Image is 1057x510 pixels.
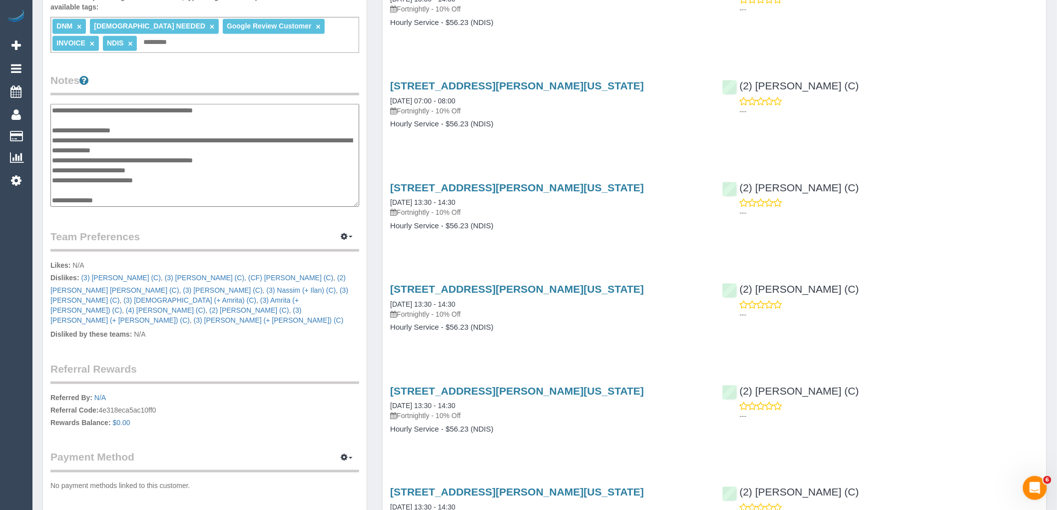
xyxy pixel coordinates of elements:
a: (CF) [PERSON_NAME] (C) [248,274,333,282]
a: [STREET_ADDRESS][PERSON_NAME][US_STATE] [390,385,644,397]
span: INVOICE [56,39,85,47]
h4: Hourly Service - $56.23 (NDIS) [390,222,707,230]
p: --- [740,4,1039,14]
p: Fortnightly - 10% Off [390,309,707,319]
span: , [121,296,258,304]
a: N/A [94,394,106,402]
span: , [81,274,162,282]
span: DNM [56,22,72,30]
legend: Referral Rewards [50,362,359,384]
h4: Hourly Service - $56.23 (NDIS) [390,323,707,332]
a: × [210,22,214,31]
span: , [124,306,207,314]
a: (4) [PERSON_NAME] (C) [126,306,205,314]
span: , [207,306,291,314]
label: Dislikes: [50,273,79,283]
a: (3) [PERSON_NAME] (C) [50,286,348,304]
label: Referred By: [50,393,92,403]
a: [DATE] 13:30 - 14:30 [390,402,455,410]
a: (2) [PERSON_NAME] (C) [722,80,859,91]
legend: Payment Method [50,450,359,473]
a: (2) [PERSON_NAME] [PERSON_NAME] (C) [50,274,346,294]
a: (3) Nassim (+ Ilan) (C) [267,286,336,294]
a: × [128,39,132,48]
p: --- [740,208,1039,218]
legend: Notes [50,73,359,95]
a: × [90,39,94,48]
label: Referral Code: [50,405,98,415]
span: N/A [72,261,84,269]
a: (2) [PERSON_NAME] (C) [722,283,859,295]
a: [STREET_ADDRESS][PERSON_NAME][US_STATE] [390,80,644,91]
a: (2) [PERSON_NAME] (C) [722,487,859,498]
a: (3) [PERSON_NAME] (C) [183,286,262,294]
span: [DEMOGRAPHIC_DATA] NEEDED [94,22,205,30]
p: No payment methods linked to this customer. [50,481,359,491]
a: (3) [DEMOGRAPHIC_DATA] (+ Amrita) (C) [123,296,256,304]
span: 6 [1044,476,1052,484]
h4: Hourly Service - $56.23 (NDIS) [390,425,707,434]
span: , [50,306,302,324]
a: [DATE] 07:00 - 08:00 [390,97,455,105]
span: N/A [134,330,145,338]
span: , [181,286,264,294]
label: Rewards Balance: [50,418,111,428]
span: , [246,274,335,282]
a: (2) [PERSON_NAME] (C) [722,182,859,193]
a: (2) [PERSON_NAME] (C) [722,385,859,397]
span: , [50,274,346,294]
a: × [77,22,81,31]
span: , [50,286,348,304]
label: Likes: [50,260,70,270]
span: , [50,296,299,314]
a: (3) [PERSON_NAME] (+ [PERSON_NAME]) (C) [50,306,302,324]
p: 4e318eca5ac10ff0 [50,393,359,430]
a: [DATE] 13:30 - 14:30 [390,300,455,308]
span: , [163,274,246,282]
span: NDIS [107,39,123,47]
h4: Hourly Service - $56.23 (NDIS) [390,120,707,128]
h4: Hourly Service - $56.23 (NDIS) [390,18,707,27]
p: Fortnightly - 10% Off [390,106,707,116]
a: (3) [PERSON_NAME] (C) [81,274,160,282]
iframe: Intercom live chat [1023,476,1047,500]
a: [DATE] 13:30 - 14:30 [390,198,455,206]
span: , [265,286,338,294]
a: $0.00 [113,419,130,427]
p: --- [740,106,1039,116]
p: Fortnightly - 10% Off [390,411,707,421]
p: --- [740,411,1039,421]
a: [STREET_ADDRESS][PERSON_NAME][US_STATE] [390,487,644,498]
a: [STREET_ADDRESS][PERSON_NAME][US_STATE] [390,182,644,193]
img: Automaid Logo [6,10,26,24]
p: Fortnightly - 10% Off [390,207,707,217]
a: (2) [PERSON_NAME] (C) [209,306,289,314]
span: Google Review Customer [227,22,312,30]
a: (3) [PERSON_NAME] (+ [PERSON_NAME]) (C) [194,316,344,324]
label: Disliked by these teams: [50,329,132,339]
a: (3) Amrita (+ [PERSON_NAME]) (C) [50,296,299,314]
a: (3) [PERSON_NAME] (C) [165,274,244,282]
a: × [316,22,321,31]
a: [STREET_ADDRESS][PERSON_NAME][US_STATE] [390,283,644,295]
legend: Team Preferences [50,229,359,252]
p: --- [740,310,1039,320]
p: Fortnightly - 10% Off [390,4,707,14]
